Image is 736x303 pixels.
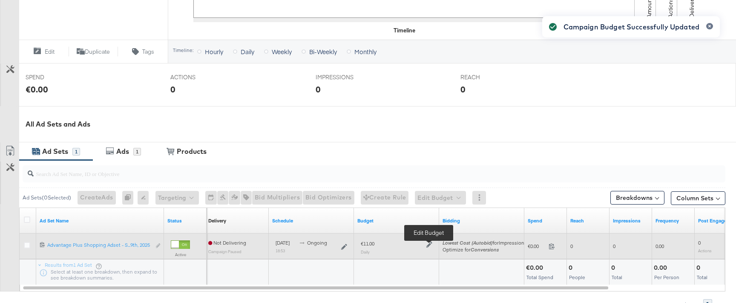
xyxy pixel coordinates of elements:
[569,274,585,280] span: People
[526,264,546,272] div: €0.00
[697,274,707,280] span: Total
[354,47,377,56] span: Monthly
[443,240,493,246] em: Lowest Cost (Autobid)
[316,83,321,95] div: 0
[208,217,226,224] a: Reflects the ability of your Ad Set to achieve delivery based on ad states, schedule and budget.
[460,73,524,81] span: REACH
[34,162,661,179] input: Search Ad Set Name, ID or Objective
[654,274,679,280] span: Per Person
[45,48,55,56] span: Edit
[528,243,545,249] span: €0.00
[47,242,151,251] a: Advantage Plus Shopping Adset - S...9th, 2025
[276,248,285,253] sub: 18:53
[361,240,374,247] div: €11.00
[612,274,622,280] span: Total
[460,83,466,95] div: 0
[443,217,521,224] a: Shows your bid and optimisation settings for this Ad Set.
[208,240,246,246] span: Not Delivering
[69,46,118,57] button: Duplicate
[569,264,575,272] div: 0
[208,249,241,254] sub: Campaign Paused
[357,217,436,224] a: Shows the current budget of Ad Set.
[696,264,703,272] div: 0
[272,217,351,224] a: Shows when your Ad Set is scheduled to deliver.
[205,47,223,56] span: Hourly
[42,147,68,156] div: Ad Sets
[133,148,141,156] div: 1
[309,47,337,56] span: Bi-Weekly
[361,249,370,254] sub: Daily
[26,119,736,129] div: All Ad Sets and Ads
[208,217,226,224] div: Delivery
[118,46,168,57] button: Tags
[72,148,80,156] div: 1
[19,46,69,57] button: Edit
[276,240,290,246] span: [DATE]
[116,147,129,156] div: Ads
[241,47,254,56] span: Daily
[85,48,110,56] span: Duplicate
[170,73,234,81] span: ACTIONS
[167,217,203,224] a: Shows the current state of your Ad Set.
[526,274,553,280] span: Total Spend
[171,252,190,257] label: Active
[26,73,89,81] span: SPEND
[272,47,292,56] span: Weekly
[443,240,527,246] span: for Impressions
[443,246,527,253] div: Optimize for
[563,22,699,32] div: Campaign Budget Successfully Updated
[26,83,48,95] div: €0.00
[47,242,151,248] div: Advantage Plus Shopping Adset - S...9th, 2025
[471,246,499,253] em: Conversions
[170,83,175,95] div: 0
[177,147,207,156] div: Products
[307,240,327,246] span: ongoing
[654,264,670,272] div: 0.00
[172,47,194,53] div: Timeline:
[316,73,379,81] span: IMPRESSIONS
[40,217,161,224] a: Your Ad Set name.
[122,191,138,205] div: 0
[23,194,71,202] div: Ad Sets ( 0 Selected)
[528,217,563,224] a: The total amount spent to date.
[142,48,154,56] span: Tags
[611,264,618,272] div: 0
